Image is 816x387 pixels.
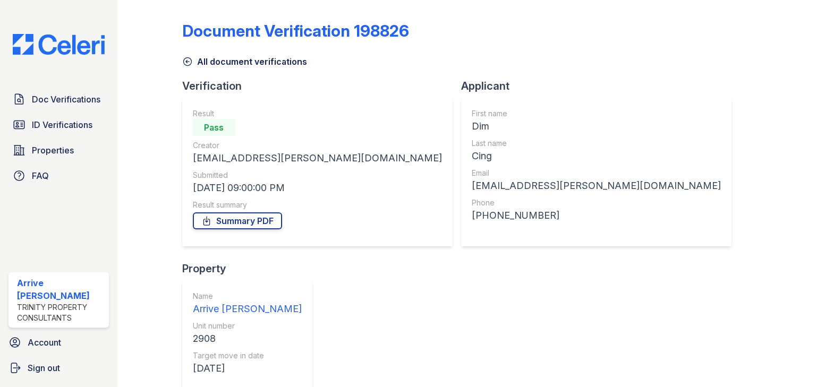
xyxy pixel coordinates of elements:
[4,332,113,353] a: Account
[472,197,721,208] div: Phone
[472,149,721,164] div: Cing
[17,277,105,302] div: Arrive [PERSON_NAME]
[32,169,49,182] span: FAQ
[193,170,442,180] div: Submitted
[193,108,442,119] div: Result
[461,79,740,93] div: Applicant
[193,350,302,361] div: Target move in date
[32,93,100,106] span: Doc Verifications
[193,151,442,166] div: [EMAIL_ADDRESS][PERSON_NAME][DOMAIN_NAME]
[193,291,302,302] div: Name
[182,55,307,68] a: All document verifications
[32,118,92,131] span: ID Verifications
[17,302,105,323] div: Trinity Property Consultants
[472,108,721,119] div: First name
[4,357,113,379] a: Sign out
[4,34,113,55] img: CE_Logo_Blue-a8612792a0a2168367f1c8372b55b34899dd931a85d93a1a3d3e32e68fde9ad4.png
[8,165,109,186] a: FAQ
[28,362,60,374] span: Sign out
[193,302,302,316] div: Arrive [PERSON_NAME]
[472,138,721,149] div: Last name
[193,361,302,376] div: [DATE]
[8,89,109,110] a: Doc Verifications
[182,21,409,40] div: Document Verification 198826
[32,144,74,157] span: Properties
[182,261,321,276] div: Property
[193,212,282,229] a: Summary PDF
[193,119,235,136] div: Pass
[28,336,61,349] span: Account
[193,291,302,316] a: Name Arrive [PERSON_NAME]
[8,114,109,135] a: ID Verifications
[193,140,442,151] div: Creator
[182,79,461,93] div: Verification
[8,140,109,161] a: Properties
[472,178,721,193] div: [EMAIL_ADDRESS][PERSON_NAME][DOMAIN_NAME]
[193,321,302,331] div: Unit number
[193,200,442,210] div: Result summary
[472,168,721,178] div: Email
[193,180,442,195] div: [DATE] 09:00:00 PM
[472,208,721,223] div: [PHONE_NUMBER]
[193,331,302,346] div: 2908
[472,119,721,134] div: Dim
